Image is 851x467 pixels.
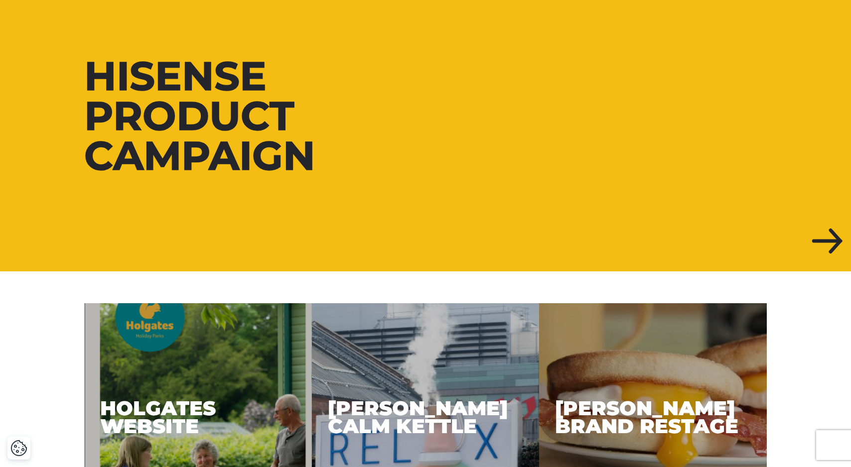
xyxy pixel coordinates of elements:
[84,56,418,176] div: Hisense Product Campaign
[10,440,27,457] img: Revisit consent button
[10,440,27,457] button: Cookie Settings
